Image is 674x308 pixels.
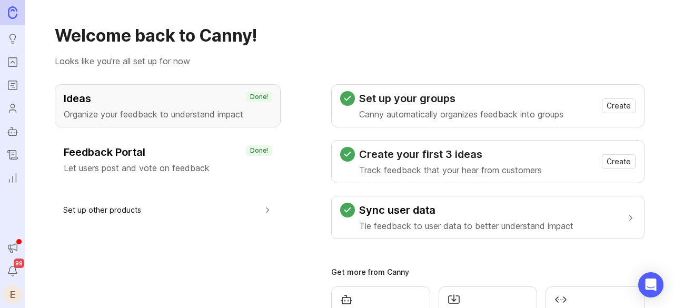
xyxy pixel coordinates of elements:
p: Done! [250,93,268,101]
span: 99 [14,259,24,268]
a: Roadmaps [3,76,22,95]
a: Ideas [3,29,22,48]
a: Users [3,99,22,118]
h3: Ideas [64,91,272,106]
h3: Feedback Portal [64,145,272,160]
button: Sync user dataTie feedback to user data to better understand impact [340,196,636,239]
p: Looks like you're all set up for now [55,55,645,67]
button: Announcements [3,239,22,257]
img: Canny Home [8,6,17,18]
h3: Create your first 3 ideas [359,147,542,162]
a: Changelog [3,145,22,164]
span: Create [607,101,631,111]
button: Set up other products [63,198,272,222]
div: Open Intercom Messenger [638,272,663,297]
button: Create [602,154,636,169]
p: Canny automatically organizes feedback into groups [359,108,563,121]
a: Autopilot [3,122,22,141]
p: Let users post and vote on feedback [64,162,272,174]
button: Notifications [3,262,22,281]
p: Done! [250,146,268,155]
h3: Sync user data [359,203,573,217]
button: Create [602,98,636,113]
button: IdeasOrganize your feedback to understand impactDone! [55,84,281,127]
div: Get more from Canny [331,269,645,276]
button: e [3,285,22,304]
p: Organize your feedback to understand impact [64,108,272,121]
p: Tie feedback to user data to better understand impact [359,220,573,232]
a: Reporting [3,168,22,187]
span: Create [607,156,631,167]
p: Track feedback that your hear from customers [359,164,542,176]
h1: Welcome back to Canny! [55,25,645,46]
a: Portal [3,53,22,72]
button: Feedback PortalLet users post and vote on feedbackDone! [55,138,281,181]
h3: Set up your groups [359,91,563,106]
